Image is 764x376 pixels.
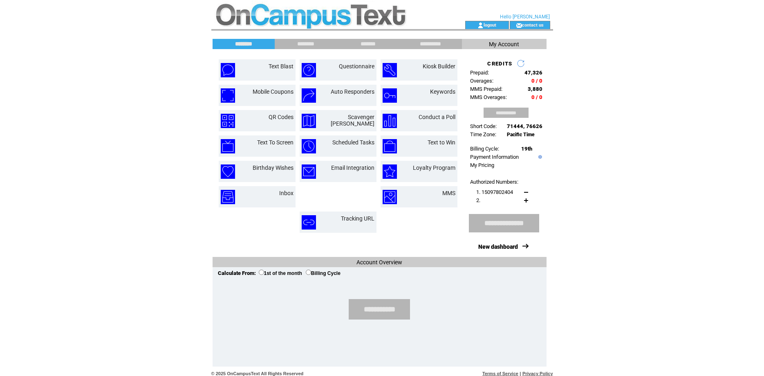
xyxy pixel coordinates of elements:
img: auto-responders.png [302,88,316,103]
span: Prepaid: [470,70,489,76]
a: Birthday Wishes [253,164,294,171]
span: Calculate From: [218,270,256,276]
span: 2. [476,197,480,203]
img: conduct-a-poll.png [383,114,397,128]
img: text-to-win.png [383,139,397,153]
span: | [520,371,521,376]
span: My Account [489,41,519,47]
img: help.gif [536,155,542,159]
a: My Pricing [470,162,494,168]
span: MMS Overages: [470,94,507,100]
span: CREDITS [487,61,512,67]
span: Billing Cycle: [470,146,499,152]
a: MMS [442,190,455,196]
a: Payment Information [470,154,519,160]
input: 1st of the month [259,270,264,275]
span: Hello [PERSON_NAME] [500,14,550,20]
a: Kiosk Builder [423,63,455,70]
a: QR Codes [269,114,294,120]
img: keywords.png [383,88,397,103]
span: 1. 15097802404 [476,189,513,195]
a: Mobile Coupons [253,88,294,95]
span: Short Code: [470,123,497,129]
img: text-blast.png [221,63,235,77]
img: loyalty-program.png [383,164,397,179]
span: 0 / 0 [531,94,542,100]
img: questionnaire.png [302,63,316,77]
img: contact_us_icon.gif [516,22,522,29]
span: Authorized Numbers: [470,179,518,185]
a: Tracking URL [341,215,374,222]
a: Questionnaire [339,63,374,70]
img: birthday-wishes.png [221,164,235,179]
label: Billing Cycle [306,270,341,276]
a: Email Integration [331,164,374,171]
span: © 2025 OnCampusText All Rights Reserved [211,371,304,376]
span: Time Zone: [470,131,496,137]
a: Inbox [279,190,294,196]
a: Text Blast [269,63,294,70]
a: New dashboard [478,243,518,250]
img: mobile-coupons.png [221,88,235,103]
label: 1st of the month [259,270,302,276]
span: Overages: [470,78,493,84]
img: scheduled-tasks.png [302,139,316,153]
span: 71444, 76626 [507,123,542,129]
a: Text to Win [428,139,455,146]
a: Keywords [430,88,455,95]
span: Account Overview [356,259,402,266]
a: Terms of Service [482,371,518,376]
img: mms.png [383,190,397,204]
span: 19th [521,146,532,152]
a: Text To Screen [257,139,294,146]
img: scavenger-hunt.png [302,114,316,128]
img: kiosk-builder.png [383,63,397,77]
img: account_icon.gif [477,22,484,29]
a: Loyalty Program [413,164,455,171]
span: 0 / 0 [531,78,542,84]
img: qr-codes.png [221,114,235,128]
img: text-to-screen.png [221,139,235,153]
a: Conduct a Poll [419,114,455,120]
img: email-integration.png [302,164,316,179]
input: Billing Cycle [306,270,311,275]
img: tracking-url.png [302,215,316,230]
a: Scavenger [PERSON_NAME] [331,114,374,127]
span: 47,326 [524,70,542,76]
a: Scheduled Tasks [332,139,374,146]
a: contact us [522,22,544,27]
span: Pacific Time [507,132,535,137]
a: logout [484,22,496,27]
img: inbox.png [221,190,235,204]
a: Privacy Policy [522,371,553,376]
span: MMS Prepaid: [470,86,502,92]
a: Auto Responders [331,88,374,95]
span: 3,880 [528,86,542,92]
